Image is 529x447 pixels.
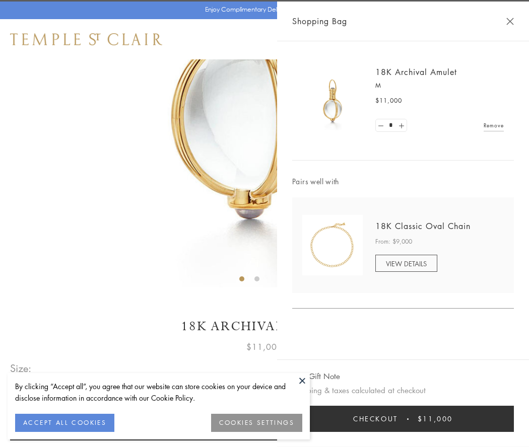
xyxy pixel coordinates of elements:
[302,70,363,131] img: 18K Archival Amulet
[292,176,514,187] span: Pairs well with
[375,96,402,106] span: $11,000
[292,15,347,28] span: Shopping Bag
[375,66,457,78] a: 18K Archival Amulet
[15,381,302,404] div: By clicking “Accept all”, you agree that our website can store cookies on your device and disclos...
[211,414,302,432] button: COOKIES SETTINGS
[10,360,32,377] span: Size:
[506,18,514,25] button: Close Shopping Bag
[484,120,504,131] a: Remove
[15,414,114,432] button: ACCEPT ALL COOKIES
[292,370,340,383] button: Add Gift Note
[396,119,406,132] a: Set quantity to 2
[10,33,162,45] img: Temple St. Clair
[386,259,427,268] span: VIEW DETAILS
[375,220,471,232] a: 18K Classic Oval Chain
[353,413,398,424] span: Checkout
[375,255,437,272] a: VIEW DETAILS
[292,406,514,432] button: Checkout $11,000
[418,413,453,424] span: $11,000
[376,119,386,132] a: Set quantity to 0
[205,5,319,15] p: Enjoy Complimentary Delivery & Returns
[375,81,504,91] p: M
[375,237,412,247] span: From: $9,000
[292,384,514,397] p: Shipping & taxes calculated at checkout
[10,318,519,335] h1: 18K Archival Amulet
[302,215,363,275] img: N88865-OV18
[246,340,283,353] span: $11,000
